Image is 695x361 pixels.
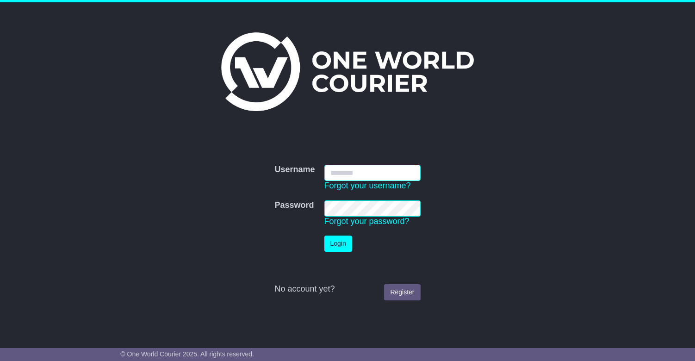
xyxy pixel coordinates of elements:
label: Username [274,165,315,175]
a: Register [384,284,420,300]
span: © One World Courier 2025. All rights reserved. [120,350,254,358]
label: Password [274,200,314,211]
a: Forgot your username? [324,181,411,190]
img: One World [221,32,474,111]
a: Forgot your password? [324,217,410,226]
div: No account yet? [274,284,420,294]
button: Login [324,236,352,252]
